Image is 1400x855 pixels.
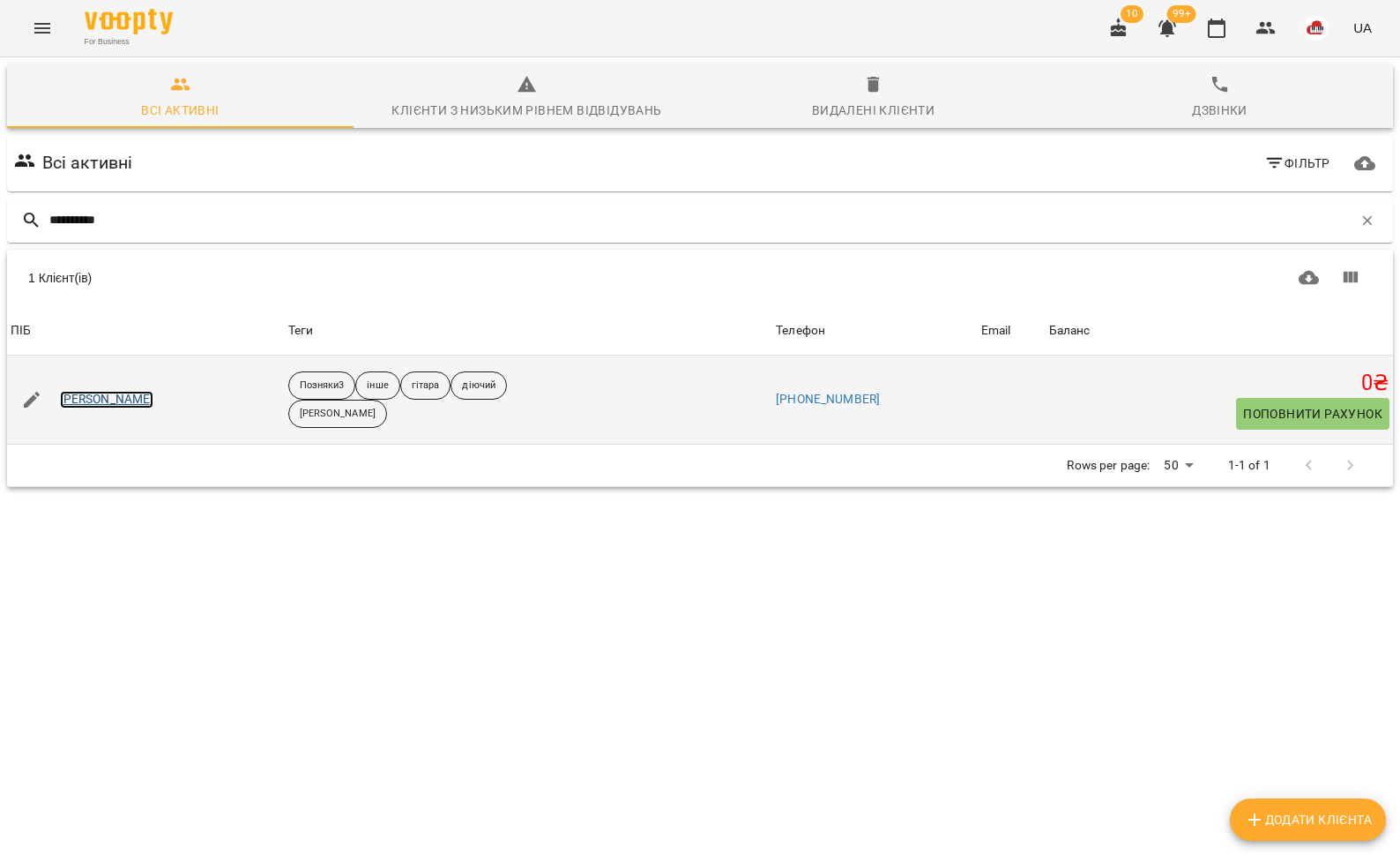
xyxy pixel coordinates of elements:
p: Позняки3 [300,379,345,394]
div: Всі активні [141,100,219,121]
div: Клієнти з низьким рівнем відвідувань [391,100,661,121]
div: гітара [400,371,451,400]
span: Фільтр [1264,153,1330,174]
p: 1-1 of 1 [1228,457,1270,475]
button: UA [1346,11,1379,44]
div: Баланс [1049,320,1091,341]
div: Позняки3 [288,371,356,400]
span: Поповнити рахунок [1243,403,1382,424]
span: Email [981,320,1042,341]
div: ПІБ [11,320,31,341]
button: Menu [21,7,63,49]
div: 1 Клієнт(ів) [28,269,690,287]
a: [PHONE_NUMBER] [776,392,880,406]
p: інше [367,379,388,394]
p: гітара [412,379,440,394]
div: Телефон [776,320,825,341]
div: Теги [288,320,770,341]
div: Видалені клієнти [812,100,935,121]
span: 99+ [1167,5,1196,23]
span: For Business [85,36,173,48]
div: Email [981,320,1011,341]
div: Sort [11,320,31,341]
button: Поповнити рахунок [1236,398,1389,430]
div: Дзвінки [1192,100,1247,121]
h6: Всі активні [42,149,133,176]
div: [PERSON_NAME] [288,400,387,428]
span: UA [1353,19,1372,37]
button: Показати колонки [1329,257,1372,299]
p: [PERSON_NAME] [300,407,376,422]
div: Sort [776,320,825,341]
span: 10 [1121,5,1143,23]
button: Завантажити CSV [1288,257,1330,299]
img: Voopty Logo [85,9,173,34]
div: діючий [451,371,507,400]
div: інше [355,371,399,400]
div: Table Toolbar [7,250,1393,306]
span: ПІБ [11,320,281,341]
div: Sort [981,320,1011,341]
span: Баланс [1049,320,1389,341]
p: Rows per page: [1067,457,1150,475]
button: Фільтр [1257,147,1337,179]
div: Sort [1049,320,1091,341]
p: діючий [462,379,495,394]
a: [PERSON_NAME] [60,391,154,409]
span: Телефон [776,320,974,341]
img: 42377b0de29e0fb1f7aad4b12e1980f7.jpeg [1304,16,1329,41]
div: 50 [1157,453,1199,478]
h5: 0 ₴ [1049,370,1389,397]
